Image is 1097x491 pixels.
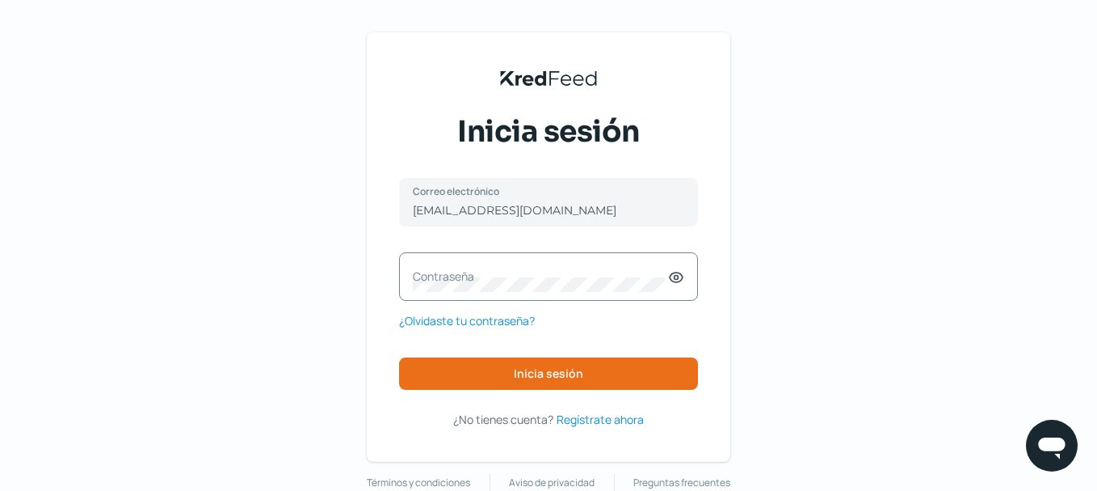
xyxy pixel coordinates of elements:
[399,311,535,331] a: ¿Olvidaste tu contraseña?
[457,112,640,152] span: Inicia sesión
[1036,430,1068,462] img: chatIcon
[557,409,644,430] a: Regístrate ahora
[514,368,583,379] span: Inicia sesión
[453,412,553,427] span: ¿No tienes cuenta?
[413,184,668,198] label: Correo electrónico
[399,358,698,390] button: Inicia sesión
[413,269,668,284] label: Contraseña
